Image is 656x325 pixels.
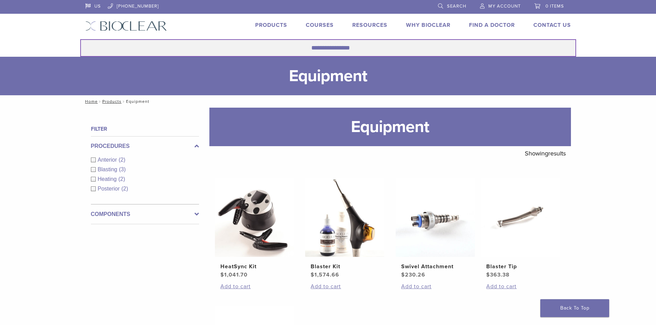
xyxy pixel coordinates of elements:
span: $ [401,271,405,278]
a: Products [102,99,122,104]
span: / [98,100,102,103]
span: (2) [118,176,125,182]
label: Procedures [91,142,199,150]
p: Showing results [525,146,566,161]
span: (2) [122,186,128,192]
h2: HeatSync Kit [220,262,289,271]
a: Blaster KitBlaster Kit $1,574.66 [305,178,385,279]
a: Add to cart: “HeatSync Kit” [220,282,289,291]
h1: Equipment [209,108,571,146]
a: Products [255,22,287,29]
span: $ [220,271,224,278]
span: Anterior [98,157,119,163]
img: Blaster Kit [305,178,384,257]
span: / [122,100,126,103]
bdi: 363.38 [486,271,510,278]
span: Posterior [98,186,122,192]
a: Contact Us [533,22,571,29]
span: Heating [98,176,118,182]
a: Add to cart: “Blaster Tip” [486,282,554,291]
span: (3) [119,166,126,172]
a: Swivel AttachmentSwivel Attachment $230.26 [395,178,476,279]
span: Blasting [98,166,119,172]
h2: Blaster Tip [486,262,554,271]
a: Blaster TipBlaster Tip $363.38 [480,178,561,279]
nav: Equipment [80,95,576,108]
h4: Filter [91,125,199,133]
span: 0 items [545,3,564,9]
a: Resources [352,22,387,29]
img: Bioclear [85,21,167,31]
bdi: 1,574.66 [311,271,339,278]
h2: Swivel Attachment [401,262,469,271]
a: Find A Doctor [469,22,515,29]
a: HeatSync KitHeatSync Kit $1,041.70 [215,178,295,279]
a: Courses [306,22,334,29]
bdi: 230.26 [401,271,425,278]
span: (2) [119,157,126,163]
a: Add to cart: “Blaster Kit” [311,282,379,291]
span: My Account [488,3,521,9]
h2: Blaster Kit [311,262,379,271]
bdi: 1,041.70 [220,271,248,278]
a: Back To Top [540,299,609,317]
img: Blaster Tip [481,178,560,257]
a: Home [83,99,98,104]
label: Components [91,210,199,218]
a: Add to cart: “Swivel Attachment” [401,282,469,291]
img: HeatSync Kit [215,178,294,257]
span: $ [311,271,314,278]
img: Swivel Attachment [396,178,475,257]
span: Search [447,3,466,9]
a: Why Bioclear [406,22,450,29]
span: $ [486,271,490,278]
